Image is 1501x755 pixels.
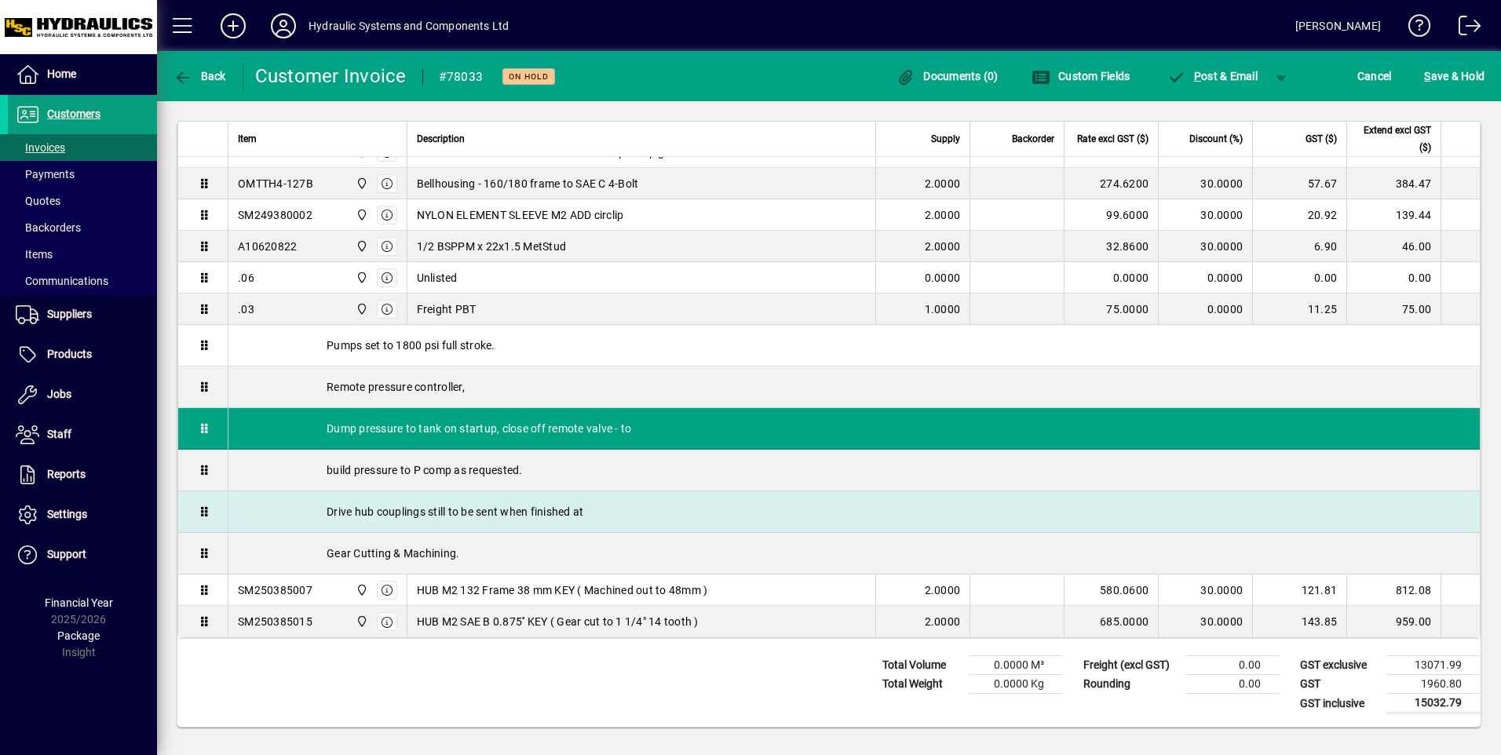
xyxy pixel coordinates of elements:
td: 0.00 [1346,262,1441,294]
div: [PERSON_NAME] [1295,13,1381,38]
span: Home [47,67,76,80]
span: Documents (0) [897,70,999,82]
span: 2.0000 [925,176,961,191]
a: Items [8,241,157,268]
span: Extend excl GST ($) [1357,122,1431,156]
span: On hold [509,71,549,82]
td: Total Weight [875,675,969,694]
td: GST inclusive [1292,694,1386,713]
span: 1/2 BSPPM x 22x1.5 MetStud [417,239,567,254]
div: SM250385015 [238,614,312,629]
div: 0.0000 [1074,270,1149,286]
span: GST ($) [1306,130,1337,148]
span: S [1424,70,1430,82]
td: 30.0000 [1158,199,1252,231]
span: Backorder [1012,130,1054,148]
td: 812.08 [1346,574,1441,606]
a: Payments [8,161,157,188]
td: 143.85 [1252,606,1346,637]
span: Rate excl GST ($) [1077,130,1149,148]
a: Suppliers [8,295,157,334]
span: Item [238,130,257,148]
span: HUB M2 132 Frame 38 mm KEY ( Machined out to 48mm ) [417,582,708,598]
button: Custom Fields [1028,62,1134,90]
div: 580.0600 [1074,582,1149,598]
a: Backorders [8,214,157,241]
td: 0.0000 [1158,294,1252,325]
button: Profile [258,12,309,40]
td: 30.0000 [1158,606,1252,637]
span: Payments [16,168,75,181]
span: 0.0000 [925,270,961,286]
td: 0.0000 M³ [969,656,1063,675]
button: Back [170,62,230,90]
span: Back [173,70,226,82]
td: 121.81 [1252,574,1346,606]
td: Rounding [1076,675,1185,694]
span: 2.0000 [925,614,961,629]
app-page-header-button: Back [157,62,243,90]
td: Freight (excl GST) [1076,656,1185,675]
span: 2.0000 [925,207,961,223]
div: OMTTH4-127B [238,176,313,191]
td: 30.0000 [1158,168,1252,199]
span: Backorders [16,221,81,234]
td: 0.00 [1252,262,1346,294]
span: ost & Email [1167,70,1258,82]
span: Cancel [1357,64,1392,89]
span: HSC [352,613,370,630]
a: Products [8,335,157,374]
span: 2.0000 [925,239,961,254]
div: Dump pressure to tank on startup, close off remote valve - to [228,408,1480,449]
span: Staff [47,428,71,440]
span: Package [57,629,100,642]
div: Drive hub couplings still to be sent when finished at [228,491,1480,532]
td: 20.92 [1252,199,1346,231]
button: Add [208,12,258,40]
div: .03 [238,301,254,317]
td: 30.0000 [1158,231,1252,262]
span: Custom Fields [1032,70,1130,82]
td: 384.47 [1346,168,1441,199]
a: Jobs [8,375,157,414]
span: Suppliers [47,308,92,320]
a: Quotes [8,188,157,214]
div: Hydraulic Systems and Components Ltd [309,13,509,38]
span: Supply [931,130,960,148]
span: HUB M2 SAE B 0.875'' KEY ( Gear cut to 1 1/4" 14 tooth ) [417,614,699,629]
span: Quotes [16,195,60,207]
td: 0.00 [1185,675,1280,694]
td: 57.67 [1252,168,1346,199]
a: Communications [8,268,157,294]
span: P [1194,70,1201,82]
a: Knowledge Base [1397,3,1431,54]
td: 0.0000 Kg [969,675,1063,694]
span: Discount (%) [1189,130,1243,148]
div: Customer Invoice [255,64,407,89]
td: 46.00 [1346,231,1441,262]
span: Unlisted [417,270,458,286]
span: HSC [352,269,370,286]
div: 99.6000 [1074,207,1149,223]
div: Pumps set to 1800 psi full stroke. [228,325,1480,366]
span: HSC [352,582,370,599]
a: Logout [1447,3,1481,54]
button: Documents (0) [893,62,1002,90]
td: 1960.80 [1386,675,1481,694]
span: HSC [352,238,370,255]
td: 139.44 [1346,199,1441,231]
span: NYLON ELEMENT SLEEVE M2 ADD circlip [417,207,624,223]
td: GST exclusive [1292,656,1386,675]
td: 0.0000 [1158,262,1252,294]
span: Support [47,548,86,560]
td: 6.90 [1252,231,1346,262]
div: 274.6200 [1074,176,1149,191]
button: Save & Hold [1420,62,1488,90]
span: 2.0000 [925,582,961,598]
div: .06 [238,270,254,286]
span: Jobs [47,388,71,400]
span: Communications [16,275,108,287]
div: Remote pressure controller, [228,367,1480,407]
span: Financial Year [45,596,113,609]
span: Freight PBT [417,301,477,317]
